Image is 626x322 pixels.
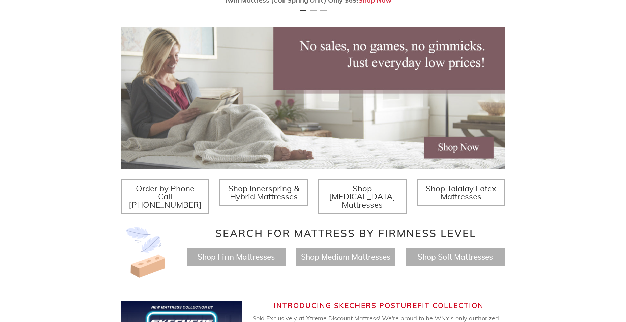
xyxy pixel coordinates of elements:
[310,10,317,11] button: Page 2
[198,252,275,262] a: Shop Firm Mattresses
[228,183,299,202] span: Shop Innerspring & Hybrid Mattresses
[329,183,395,210] span: Shop [MEDICAL_DATA] Mattresses
[318,179,407,214] a: Shop [MEDICAL_DATA] Mattresses
[426,183,496,202] span: Shop Talalay Latex Mattresses
[121,227,172,278] img: Image-of-brick- and-feather-representing-firm-and-soft-feel
[320,10,327,11] button: Page 3
[121,27,505,169] img: herobannermay2022-1652879215306_1200x.jpg
[417,179,505,206] a: Shop Talalay Latex Mattresses
[300,10,306,11] button: Page 1
[121,179,210,214] a: Order by Phone Call [PHONE_NUMBER]
[418,252,493,262] a: Shop Soft Mattresses
[215,227,476,240] span: Search for Mattress by Firmness Level
[301,252,390,262] a: Shop Medium Mattresses
[219,179,308,206] a: Shop Innerspring & Hybrid Mattresses
[129,183,202,210] span: Order by Phone Call [PHONE_NUMBER]
[274,301,484,310] span: Introducing Skechers Posturefit Collection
